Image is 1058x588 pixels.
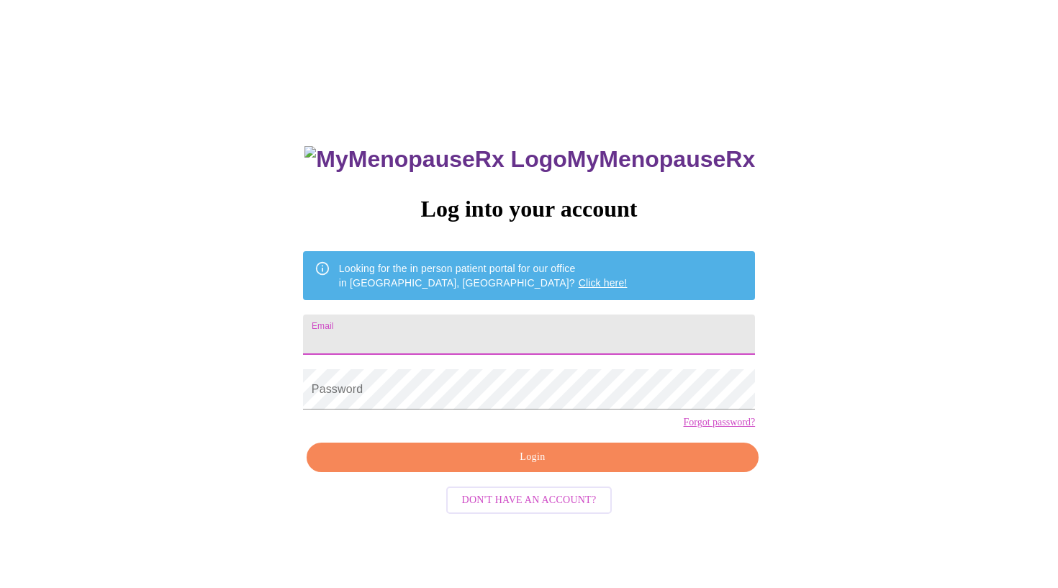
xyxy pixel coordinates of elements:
[339,255,628,296] div: Looking for the in person patient portal for our office in [GEOGRAPHIC_DATA], [GEOGRAPHIC_DATA]?
[303,196,755,222] h3: Log into your account
[579,277,628,289] a: Click here!
[304,146,566,173] img: MyMenopauseRx Logo
[462,492,597,510] span: Don't have an account?
[683,417,755,428] a: Forgot password?
[304,146,755,173] h3: MyMenopauseRx
[323,448,742,466] span: Login
[307,443,759,472] button: Login
[446,487,612,515] button: Don't have an account?
[443,493,616,505] a: Don't have an account?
